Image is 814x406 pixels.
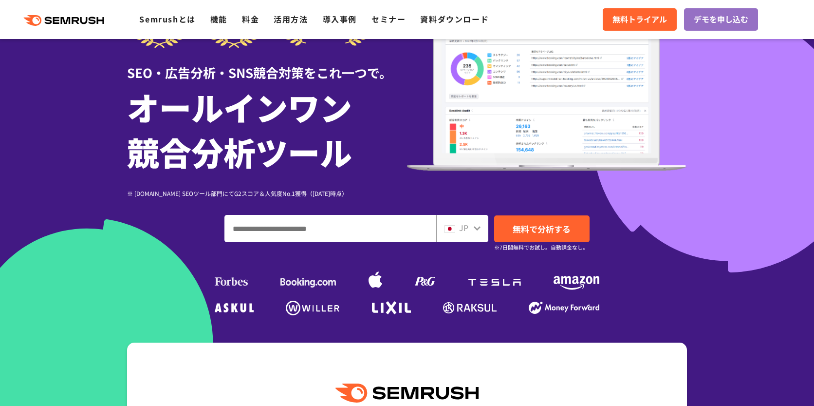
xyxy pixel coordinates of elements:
[459,222,468,233] span: JP
[323,13,357,25] a: 導入事例
[225,215,436,242] input: ドメイン、キーワードまたはURLを入力してください
[242,13,259,25] a: 料金
[335,384,479,403] img: Semrush
[612,13,667,26] span: 無料トライアル
[127,48,407,82] div: SEO・広告分析・SNS競合対策をこれ一つで。
[210,13,227,25] a: 機能
[420,13,489,25] a: 資料ダウンロード
[127,84,407,174] h1: オールインワン 競合分析ツール
[371,13,406,25] a: セミナー
[494,243,588,252] small: ※7日間無料でお試し。自動課金なし。
[684,8,758,31] a: デモを申し込む
[494,215,590,242] a: 無料で分析する
[127,189,407,198] div: ※ [DOMAIN_NAME] SEOツール部門にてG2スコア＆人気度No.1獲得（[DATE]時点）
[513,223,571,235] span: 無料で分析する
[694,13,748,26] span: デモを申し込む
[603,8,677,31] a: 無料トライアル
[139,13,195,25] a: Semrushとは
[274,13,308,25] a: 活用方法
